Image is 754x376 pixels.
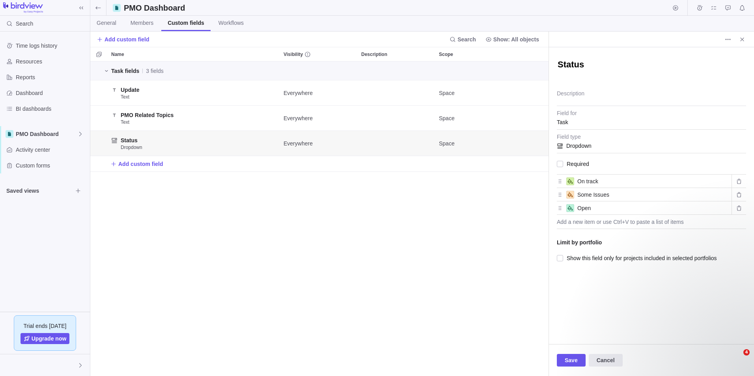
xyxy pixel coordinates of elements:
[733,176,745,187] span: Delete value
[16,105,87,113] span: BI dashboards
[358,131,436,156] div: Description
[439,50,453,58] span: Scope
[121,86,139,94] span: Update
[16,20,33,28] span: Search
[557,59,746,72] textarea: Name
[436,80,506,105] div: Space
[90,156,549,172] div: Add New
[457,35,476,43] span: Search
[436,131,506,156] div: Space
[124,2,185,13] h2: PMO Dashboard
[16,58,87,65] span: Resources
[105,35,149,43] span: Add custom field
[212,16,250,31] a: Workflows
[694,6,705,12] a: Time logs
[73,185,84,196] span: Browse views
[361,50,387,58] span: Description
[280,106,358,131] div: Visibility
[121,94,129,100] span: Text
[733,189,745,200] span: Delete value
[284,50,303,58] span: Visibility
[280,47,358,61] div: Visibility
[108,131,280,156] div: Name
[97,34,149,45] span: Add custom field
[563,253,717,264] span: Show this field only for projects included in selected portfolios
[121,111,174,119] span: PMO Related Topics
[722,34,733,45] span: More actions
[737,2,748,13] span: Notifications
[121,136,138,144] span: Status
[557,354,586,367] span: Save
[557,215,746,229] div: Add a new item or use Ctrl+V to paste a list of items
[557,115,568,129] span: Task
[565,356,578,365] span: Save
[358,47,436,61] div: Description
[708,6,719,12] a: My assignments
[97,19,116,27] span: General
[597,356,615,365] span: Cancel
[6,187,73,195] span: Saved views
[111,67,139,75] span: Task fields
[439,140,455,147] span: Space
[727,349,746,368] iframe: Intercom live chat
[737,6,748,12] a: Notifications
[436,106,506,130] div: Space
[557,238,746,246] h5: Limit by portfolio
[743,349,750,356] span: 4
[284,114,313,122] span: Everywhere
[108,47,280,61] div: Name
[708,2,719,13] span: My assignments
[161,16,211,31] a: Custom fields
[737,34,748,45] span: Close
[124,16,160,31] a: Members
[280,106,358,130] div: Everywhere
[557,86,746,106] textarea: Description
[218,19,244,27] span: Workflows
[16,130,77,138] span: PMO Dashboard
[280,80,358,105] div: Everywhere
[563,158,589,169] span: Required
[436,47,506,61] div: Scope
[358,106,436,131] div: Description
[108,80,280,106] div: Name
[16,146,87,154] span: Activity center
[5,361,14,370] div: Shobnom Sultana
[90,61,549,376] div: grid
[21,333,70,344] a: Upgrade now
[436,106,506,131] div: Scope
[589,354,623,367] span: Cancel
[93,49,105,60] span: Selection mode
[436,131,506,156] div: Scope
[358,80,436,106] div: Description
[3,2,43,13] img: logo
[280,131,358,156] div: Everywhere
[168,19,204,27] span: Custom fields
[446,34,479,45] span: Search
[493,35,539,43] span: Show: All objects
[670,2,681,13] span: Start timer
[108,106,280,131] div: Name
[118,160,163,168] span: Add custom field
[111,50,124,58] span: Name
[90,16,123,31] a: General
[121,144,142,151] span: Dropdown
[280,131,358,156] div: Visibility
[439,89,455,97] span: Space
[304,51,311,58] svg: info-description
[439,114,455,122] span: Space
[16,89,87,97] span: Dashboard
[694,2,705,13] span: Time logs
[284,140,313,147] span: Everywhere
[146,67,163,75] span: 3 fields
[722,6,733,12] a: Approval requests
[284,89,313,97] span: Everywhere
[482,34,542,45] span: Show: All objects
[16,42,87,50] span: Time logs history
[436,80,506,106] div: Scope
[131,19,153,27] span: Members
[16,73,87,81] span: Reports
[722,2,733,13] span: Approval requests
[280,80,358,106] div: Visibility
[733,203,745,214] span: Delete value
